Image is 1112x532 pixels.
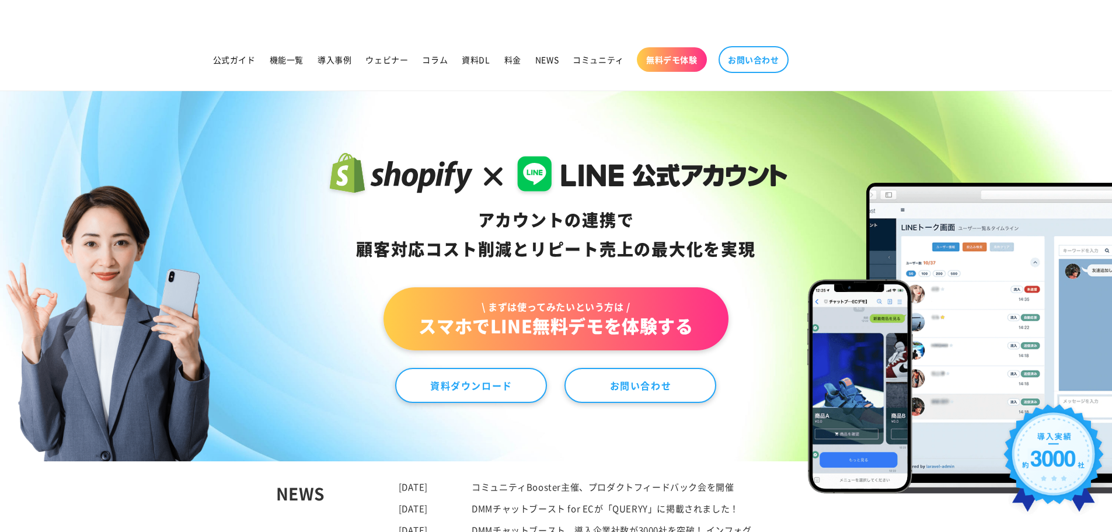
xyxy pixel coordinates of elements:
[384,287,728,350] a: \ まずは使ってみたいという方は /スマホでLINE無料デモを体験する
[311,47,358,72] a: 導入事例
[365,54,408,65] span: ウェビナー
[415,47,455,72] a: コラム
[535,54,559,65] span: NEWS
[318,54,351,65] span: 導入事例
[263,47,311,72] a: 機能一覧
[325,206,787,264] div: アカウントの連携で 顧客対応コスト削減と リピート売上の 最大化を実現
[422,54,448,65] span: コラム
[646,54,698,65] span: 無料デモ体験
[728,54,779,65] span: お問い合わせ
[358,47,415,72] a: ウェビナー
[564,368,716,403] a: お問い合わせ
[573,54,624,65] span: コミュニティ
[504,54,521,65] span: 料金
[719,46,789,73] a: お問い合わせ
[497,47,528,72] a: 料金
[462,54,490,65] span: 資料DL
[998,399,1110,526] img: 導入実績約3000社
[455,47,497,72] a: 資料DL
[395,368,547,403] a: 資料ダウンロード
[637,47,707,72] a: 無料デモ体験
[213,54,256,65] span: 公式ガイド
[419,300,693,313] span: \ まずは使ってみたいという方は /
[472,481,734,493] a: コミュニティBooster主催、プロダクトフィードバック会を開催
[270,54,304,65] span: 機能一覧
[206,47,263,72] a: 公式ガイド
[399,502,428,514] time: [DATE]
[528,47,566,72] a: NEWS
[566,47,631,72] a: コミュニティ
[399,481,428,493] time: [DATE]
[472,502,739,514] a: DMMチャットブースト for ECが「QUERYY」に掲載されました！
